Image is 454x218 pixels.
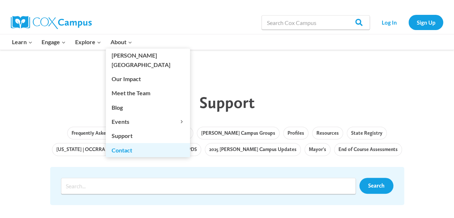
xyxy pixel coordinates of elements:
[408,15,443,30] a: Sign Up
[61,178,359,194] form: Search form
[7,34,137,50] nav: Primary Navigation
[373,15,443,30] nav: Secondary Navigation
[37,34,71,50] button: Child menu of Engage
[283,127,308,140] a: Profiles
[359,178,393,194] a: Search
[106,86,190,100] a: Meet the Team
[106,34,137,50] button: Child menu of About
[368,182,385,189] span: Search
[106,49,190,72] a: [PERSON_NAME][GEOGRAPHIC_DATA]
[373,15,405,30] a: Log In
[197,127,280,140] a: [PERSON_NAME] Campus Groups
[106,129,190,143] a: Support
[70,34,106,50] button: Child menu of Explore
[106,115,190,129] button: Child menu of Events
[11,16,92,29] img: Cox Campus
[61,178,356,194] input: Search input
[347,127,387,140] a: State Registry
[67,127,137,140] a: Frequently Asked Questions
[52,143,109,156] a: [US_STATE] | OCCRRA
[106,143,190,157] a: Contact
[7,34,37,50] button: Child menu of Learn
[312,127,343,140] a: Resources
[106,72,190,86] a: Our Impact
[205,143,301,156] a: 2025 [PERSON_NAME] Campus Updates
[199,93,255,112] span: Support
[106,100,190,114] a: Blog
[261,15,370,30] input: Search Cox Campus
[304,143,330,156] a: Mayor's
[334,143,402,156] a: End of Course Assessments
